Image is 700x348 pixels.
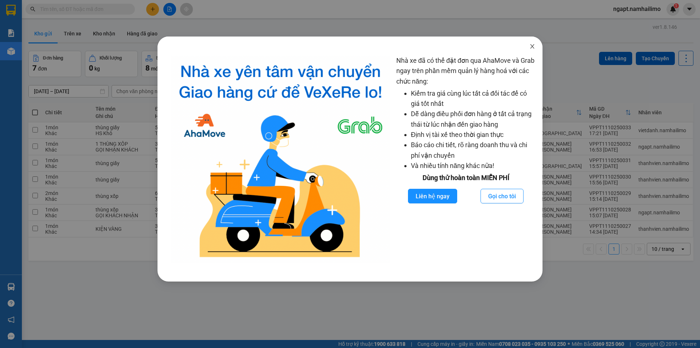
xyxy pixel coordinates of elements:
[416,192,450,201] span: Liên hệ ngay
[411,88,535,109] li: Kiểm tra giá cùng lúc tất cả đối tác để có giá tốt nhất
[522,37,542,57] button: Close
[411,161,535,171] li: Và nhiều tính năng khác nữa!
[171,56,390,263] img: logo
[481,189,524,203] button: Gọi cho tôi
[408,189,457,203] button: Liên hệ ngay
[396,173,535,183] div: Dùng thử hoàn toàn MIỄN PHÍ
[488,192,516,201] span: Gọi cho tôi
[411,130,535,140] li: Định vị tài xế theo thời gian thực
[396,56,535,263] div: Nhà xe đã có thể đặt đơn qua AhaMove và Grab ngay trên phần mềm quản lý hàng hoá với các chức năng:
[411,109,535,130] li: Dễ dàng điều phối đơn hàng ở tất cả trạng thái từ lúc nhận đến giao hàng
[529,43,535,49] span: close
[411,140,535,161] li: Báo cáo chi tiết, rõ ràng doanh thu và chi phí vận chuyển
